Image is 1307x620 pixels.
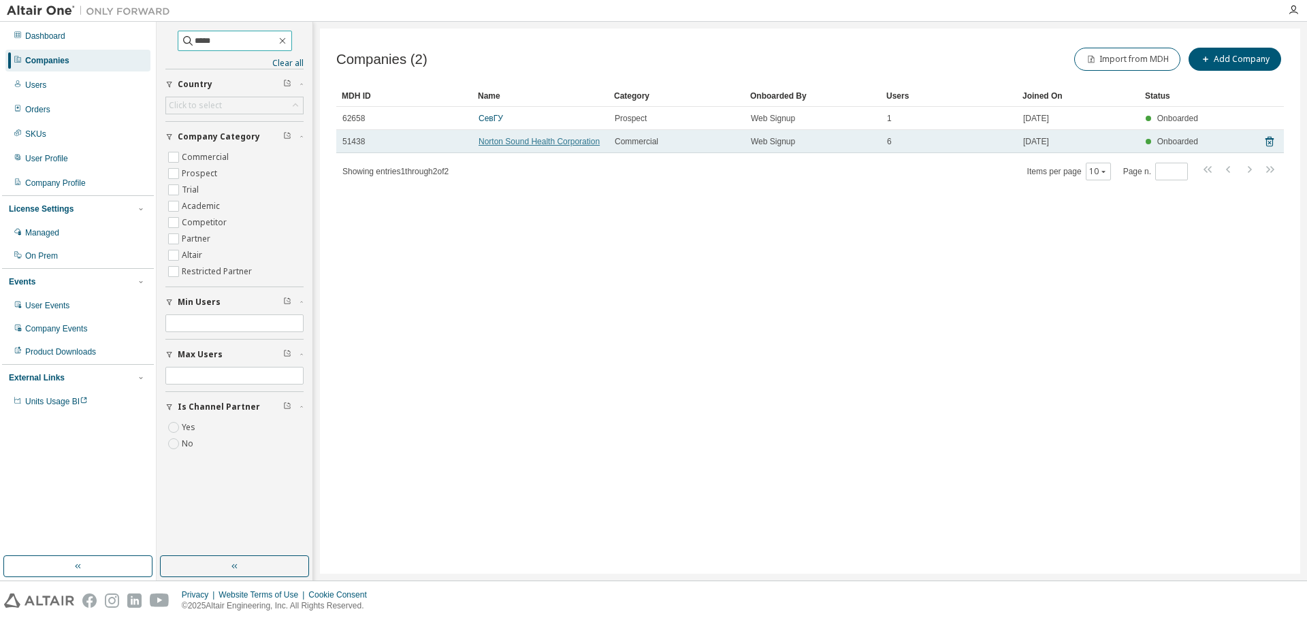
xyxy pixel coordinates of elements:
[308,589,374,600] div: Cookie Consent
[178,402,260,412] span: Is Channel Partner
[182,589,219,600] div: Privacy
[165,392,304,422] button: Is Channel Partner
[7,4,177,18] img: Altair One
[9,203,74,214] div: License Settings
[1123,163,1188,180] span: Page n.
[342,167,449,176] span: Showing entries 1 through 2 of 2
[751,136,795,147] span: Web Signup
[615,113,647,124] span: Prospect
[182,198,223,214] label: Academic
[219,589,308,600] div: Website Terms of Use
[25,250,58,261] div: On Prem
[25,323,87,334] div: Company Events
[887,113,892,124] span: 1
[615,136,658,147] span: Commercial
[182,600,375,612] p: © 2025 Altair Engineering, Inc. All Rights Reserved.
[479,137,600,146] a: Norton Sound Health Corporation
[182,263,255,280] label: Restricted Partner
[169,100,222,111] div: Click to select
[25,104,50,115] div: Orders
[25,178,86,189] div: Company Profile
[4,593,74,608] img: altair_logo.svg
[25,227,59,238] div: Managed
[178,297,221,308] span: Min Users
[283,131,291,142] span: Clear filter
[182,419,198,436] label: Yes
[1157,114,1198,123] span: Onboarded
[886,85,1012,107] div: Users
[283,402,291,412] span: Clear filter
[182,231,213,247] label: Partner
[1157,137,1198,146] span: Onboarded
[25,80,46,91] div: Users
[1027,163,1111,180] span: Items per page
[150,593,170,608] img: youtube.svg
[283,79,291,90] span: Clear filter
[182,436,196,452] label: No
[25,300,69,311] div: User Events
[887,136,892,147] span: 6
[166,97,303,114] div: Click to select
[479,114,503,123] a: СевГУ
[283,349,291,360] span: Clear filter
[165,122,304,152] button: Company Category
[336,52,427,67] span: Companies (2)
[182,214,229,231] label: Competitor
[165,69,304,99] button: Country
[82,593,97,608] img: facebook.svg
[1023,113,1049,124] span: [DATE]
[614,85,739,107] div: Category
[9,372,65,383] div: External Links
[25,55,69,66] div: Companies
[25,397,88,406] span: Units Usage BI
[1145,85,1202,107] div: Status
[1023,136,1049,147] span: [DATE]
[1022,85,1134,107] div: Joined On
[178,131,260,142] span: Company Category
[127,593,142,608] img: linkedin.svg
[478,85,603,107] div: Name
[182,165,220,182] label: Prospect
[342,113,365,124] span: 62658
[182,149,231,165] label: Commercial
[182,182,201,198] label: Trial
[178,79,212,90] span: Country
[178,349,223,360] span: Max Users
[182,247,205,263] label: Altair
[1089,166,1108,177] button: 10
[283,297,291,308] span: Clear filter
[751,113,795,124] span: Web Signup
[25,31,65,42] div: Dashboard
[342,85,467,107] div: MDH ID
[105,593,119,608] img: instagram.svg
[25,346,96,357] div: Product Downloads
[165,340,304,370] button: Max Users
[165,58,304,69] a: Clear all
[1074,48,1180,71] button: Import from MDH
[165,287,304,317] button: Min Users
[9,276,35,287] div: Events
[25,153,68,164] div: User Profile
[750,85,875,107] div: Onboarded By
[1189,48,1281,71] button: Add Company
[342,136,365,147] span: 51438
[25,129,46,140] div: SKUs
